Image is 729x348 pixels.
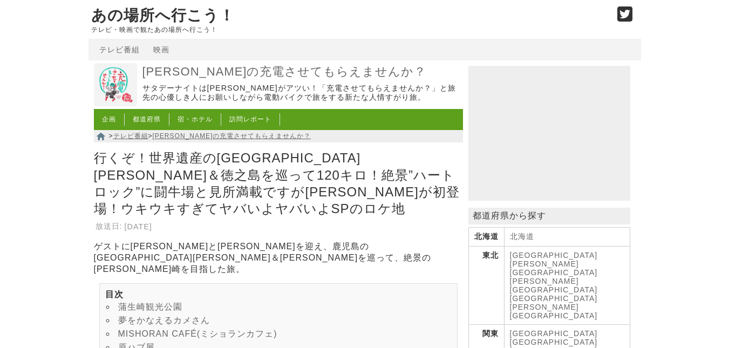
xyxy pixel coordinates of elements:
[468,247,504,325] th: 東北
[118,316,210,325] a: 夢をかなえるカメさん
[468,66,630,201] iframe: Advertisement
[510,329,598,338] a: [GEOGRAPHIC_DATA]
[510,294,598,303] a: [GEOGRAPHIC_DATA]
[102,115,116,123] a: 企画
[510,303,598,320] a: [PERSON_NAME][GEOGRAPHIC_DATA]
[118,302,182,311] a: 蒲生崎観光公園
[510,277,598,294] a: [PERSON_NAME][GEOGRAPHIC_DATA]
[91,7,235,24] a: あの場所へ行こう！
[468,228,504,247] th: 北海道
[133,115,161,123] a: 都道府県
[94,63,137,106] img: 出川哲朗の充電させてもらえませんか？
[142,84,460,103] p: サタデーナイトは[PERSON_NAME]がアツい！「充電させてもらえませんか？」と旅先の心優しき人にお願いしながら電動バイクで旅をする新たな人情すがり旅。
[94,147,463,220] h1: 行くぞ！世界遺産の[GEOGRAPHIC_DATA][PERSON_NAME]＆徳之島を巡って120キロ！絶景”ハートロック”に闘牛場と見所満載ですが[PERSON_NAME]が初登場！ウキウキ...
[142,64,460,80] a: [PERSON_NAME]の充電させてもらえませんか？
[468,208,630,224] p: 都道府県から探す
[510,251,598,260] a: [GEOGRAPHIC_DATA]
[510,260,598,277] a: [PERSON_NAME][GEOGRAPHIC_DATA]
[178,115,213,123] a: 宿・ホテル
[229,115,271,123] a: 訪問レポート
[95,221,123,232] th: 放送日:
[510,338,598,346] a: [GEOGRAPHIC_DATA]
[94,130,463,142] nav: > >
[118,329,277,338] a: MISHORAN CAFÉ(ミショランカフェ)
[617,13,633,22] a: Twitter (@go_thesights)
[94,241,463,275] p: ゲストに[PERSON_NAME]と[PERSON_NAME]を迎え、鹿児島の[GEOGRAPHIC_DATA][PERSON_NAME]＆[PERSON_NAME]を巡って、絶景の[PERSO...
[94,99,137,108] a: 出川哲朗の充電させてもらえませんか？
[153,45,169,54] a: 映画
[99,45,140,54] a: テレビ番組
[510,232,534,241] a: 北海道
[91,26,606,33] p: テレビ・映画で観たあの場所へ行こう！
[113,132,148,140] a: テレビ番組
[153,132,311,140] a: [PERSON_NAME]の充電させてもらえませんか？
[124,221,153,232] td: [DATE]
